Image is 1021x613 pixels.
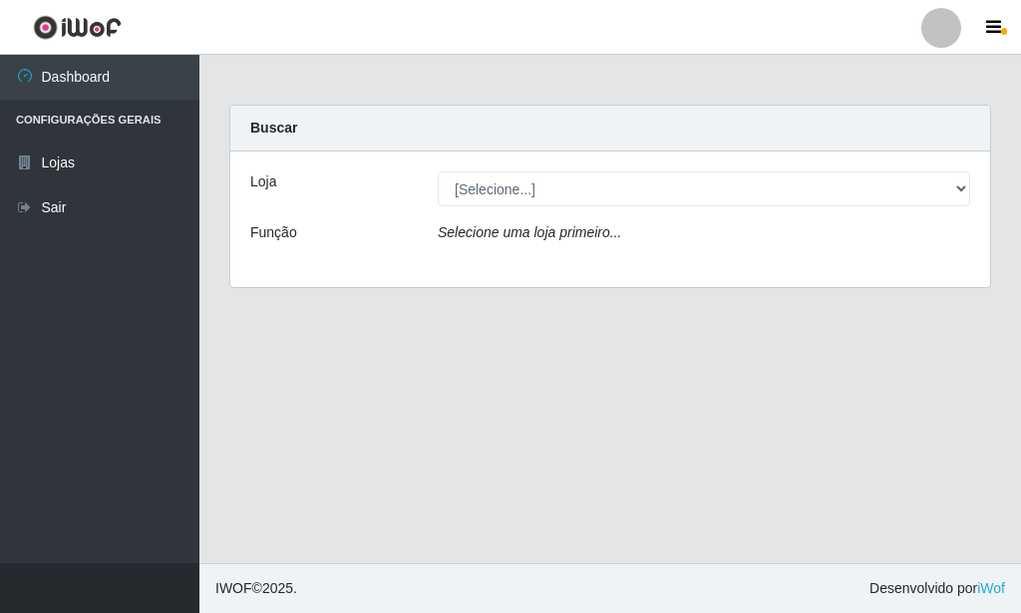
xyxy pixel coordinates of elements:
i: Selecione uma loja primeiro... [438,224,621,240]
span: © 2025 . [215,578,297,599]
a: iWof [977,580,1005,596]
label: Função [250,222,297,243]
span: Desenvolvido por [869,578,1005,599]
span: IWOF [215,580,252,596]
strong: Buscar [250,120,297,136]
img: CoreUI Logo [33,15,122,40]
label: Loja [250,171,276,192]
